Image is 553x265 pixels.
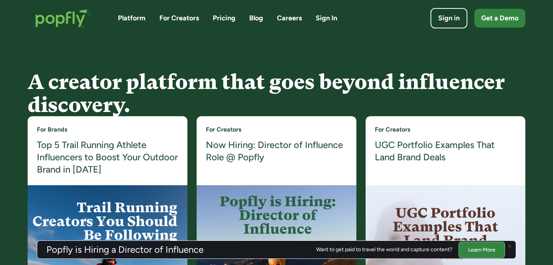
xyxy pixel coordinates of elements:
h4: A creator platform that goes beyond influencer discovery. [28,71,525,116]
a: Learn More [459,241,505,258]
a: Blog [249,13,263,23]
a: Sign in [430,8,467,28]
a: Sign In [316,13,337,23]
a: Get a Demo [474,9,525,28]
a: Now Hiring: Director of Influence Role @ Popfly [206,139,347,164]
a: For Brands [37,125,67,134]
h3: Popfly is Hiring a Director of Influence [46,245,204,254]
a: Top 5 Trail Running Athlete Influencers to Boost Your Outdoor Brand in [DATE] [37,139,178,176]
a: Platform [118,13,146,23]
div: Sign in [438,13,460,23]
a: For Creators [159,13,199,23]
a: UGC Portfolio Examples That Land Brand Deals [375,139,516,164]
a: Careers [277,13,302,23]
div: Get a Demo [481,13,518,23]
a: For Creators [375,125,410,134]
a: home [28,2,99,35]
a: Pricing [213,13,235,23]
div: Want to get paid to travel the world and capture content? [316,247,452,253]
a: For Creators [206,125,241,134]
